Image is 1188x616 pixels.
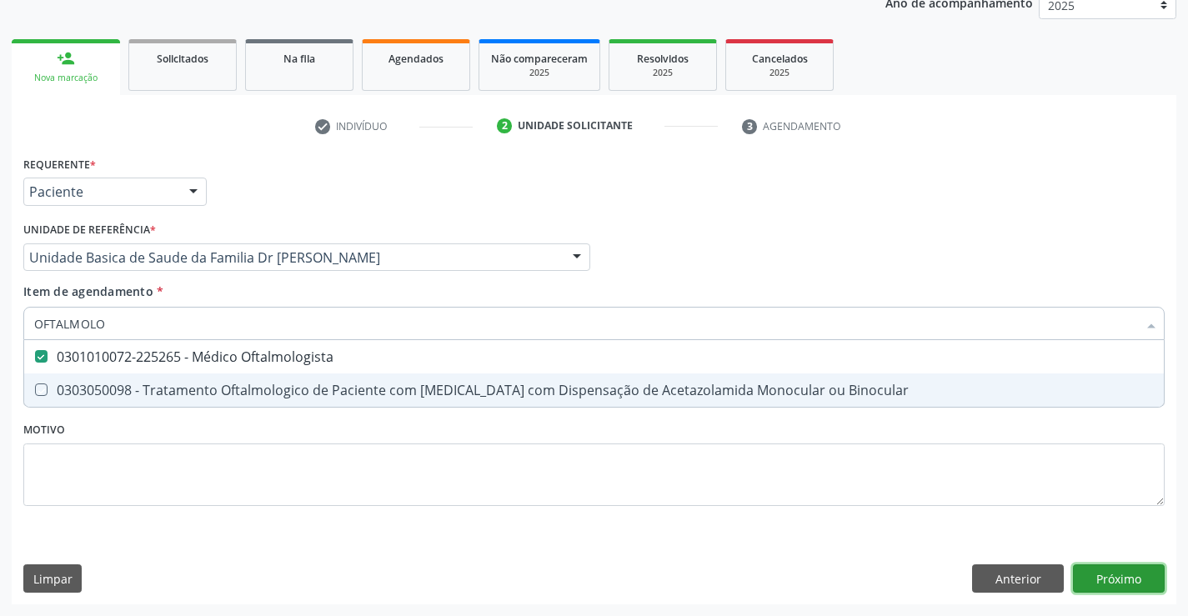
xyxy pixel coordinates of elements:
span: Na fila [283,52,315,66]
label: Unidade de referência [23,218,156,243]
span: Item de agendamento [23,283,153,299]
label: Motivo [23,418,65,443]
span: Paciente [29,183,173,200]
div: 2025 [621,67,704,79]
span: Agendados [388,52,444,66]
div: 0303050098 - Tratamento Oftalmologico de Paciente com [MEDICAL_DATA] com Dispensação de Acetazola... [34,383,1154,397]
span: Não compareceram [491,52,588,66]
button: Anterior [972,564,1064,593]
span: Resolvidos [637,52,689,66]
div: Nova marcação [23,72,108,84]
div: 2 [497,118,512,133]
span: Solicitados [157,52,208,66]
span: Unidade Basica de Saude da Familia Dr [PERSON_NAME] [29,249,556,266]
div: Unidade solicitante [518,118,633,133]
div: 2025 [491,67,588,79]
div: 2025 [738,67,821,79]
div: person_add [57,49,75,68]
button: Próximo [1073,564,1165,593]
div: 0301010072-225265 - Médico Oftalmologista [34,350,1154,363]
span: Cancelados [752,52,808,66]
label: Requerente [23,152,96,178]
input: Buscar por procedimentos [34,307,1137,340]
